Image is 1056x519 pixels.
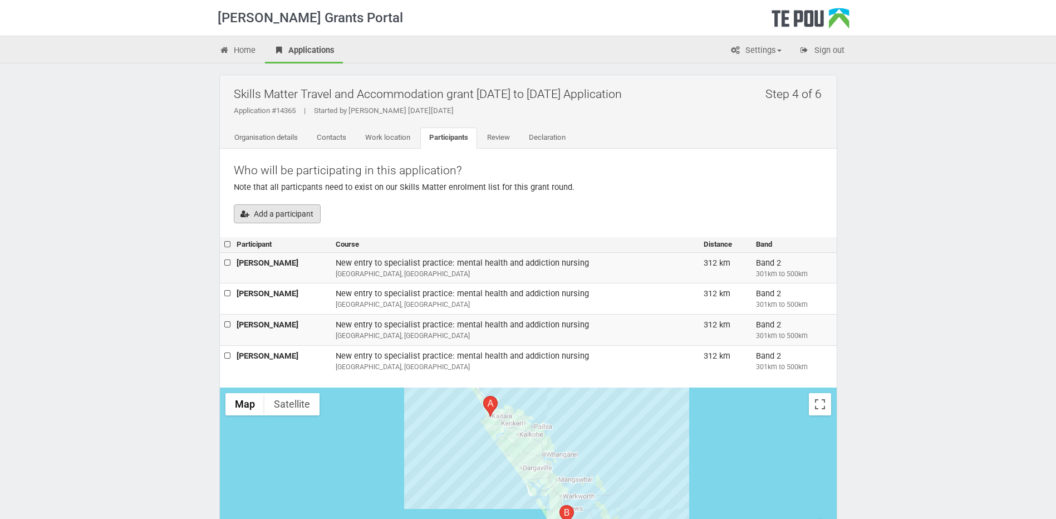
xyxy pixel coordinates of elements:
[225,393,264,415] button: Show street map
[331,283,699,315] td: New entry to specialist practice: mental health and addiction nursing
[699,283,752,315] td: 312 km
[211,39,264,63] a: Home
[336,269,695,279] div: [GEOGRAPHIC_DATA], [GEOGRAPHIC_DATA]
[699,237,752,252] th: Distance
[234,106,828,116] div: Application #14365 Started by [PERSON_NAME] [DATE][DATE]
[234,163,823,179] p: Who will be participating in this application?
[520,128,574,149] a: Declaration
[296,106,314,115] span: |
[331,315,699,346] td: New entry to specialist practice: mental health and addiction nursing
[237,351,298,361] b: [PERSON_NAME]
[699,345,752,376] td: 312 km
[234,182,823,193] p: Note that all particpants need to exist on our Skills Matter enrolment list for this grant round.
[483,396,498,417] div: Redan Road, Kaitaia 0410, New Zealand
[237,258,298,268] b: [PERSON_NAME]
[809,393,831,415] button: Toggle fullscreen view
[699,252,752,283] td: 312 km
[791,39,853,63] a: Sign out
[234,204,321,223] button: Add a participant
[752,237,837,252] th: Band
[356,128,419,149] a: Work location
[478,128,519,149] a: Review
[331,252,699,283] td: New entry to specialist practice: mental health and addiction nursing
[756,269,832,279] div: 301km to 500km
[237,288,298,298] b: [PERSON_NAME]
[336,300,695,310] div: [GEOGRAPHIC_DATA], [GEOGRAPHIC_DATA]
[232,237,331,252] th: Participant
[331,345,699,376] td: New entry to specialist practice: mental health and addiction nursing
[237,320,298,330] b: [PERSON_NAME]
[752,315,837,346] td: Band 2
[752,252,837,283] td: Band 2
[225,128,307,149] a: Organisation details
[756,362,832,372] div: 301km to 500km
[420,128,477,149] a: Participants
[336,331,695,341] div: [GEOGRAPHIC_DATA], [GEOGRAPHIC_DATA]
[752,345,837,376] td: Band 2
[265,39,343,63] a: Applications
[756,300,832,310] div: 301km to 500km
[336,362,695,372] div: [GEOGRAPHIC_DATA], [GEOGRAPHIC_DATA]
[264,393,320,415] button: Show satellite imagery
[308,128,355,149] a: Contacts
[699,315,752,346] td: 312 km
[234,81,828,107] h2: Skills Matter Travel and Accommodation grant [DATE] to [DATE] Application
[765,81,828,107] h2: Step 4 of 6
[752,283,837,315] td: Band 2
[772,8,849,36] div: Te Pou Logo
[331,237,699,252] th: Course
[756,331,832,341] div: 301km to 500km
[722,39,790,63] a: Settings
